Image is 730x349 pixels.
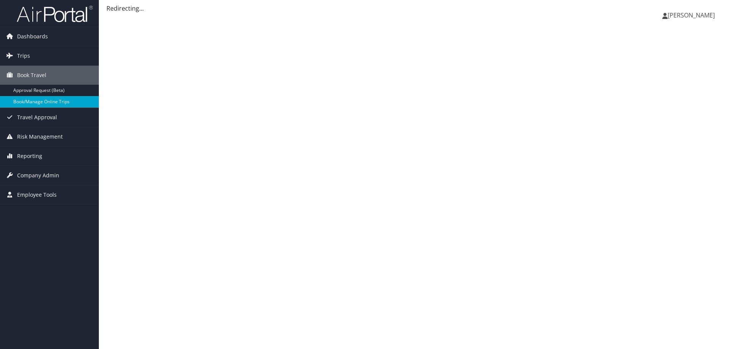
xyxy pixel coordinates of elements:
span: Travel Approval [17,108,57,127]
span: Company Admin [17,166,59,185]
a: [PERSON_NAME] [662,4,722,27]
img: airportal-logo.png [17,5,93,23]
span: Dashboards [17,27,48,46]
span: Reporting [17,147,42,166]
span: [PERSON_NAME] [668,11,715,19]
span: Trips [17,46,30,65]
span: Risk Management [17,127,63,146]
span: Book Travel [17,66,46,85]
div: Redirecting... [106,4,722,13]
span: Employee Tools [17,185,57,204]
